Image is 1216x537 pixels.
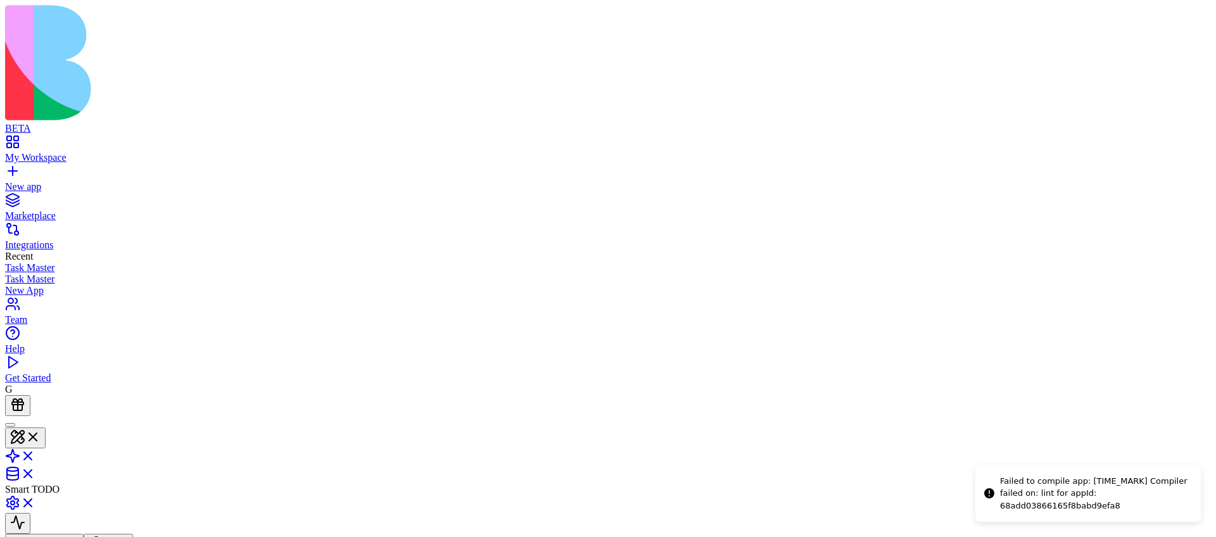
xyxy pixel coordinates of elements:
[5,262,1211,274] a: Task Master
[5,111,1211,134] a: BETA
[10,38,180,61] h1: My Tasks
[5,314,1211,325] div: Team
[5,5,514,120] img: logo
[5,384,13,395] span: G
[5,239,1211,251] div: Integrations
[5,170,1211,193] a: New app
[5,251,33,262] span: Recent
[5,343,1211,355] div: Help
[5,141,1211,163] a: My Workspace
[5,199,1211,222] a: Marketplace
[10,63,180,94] p: Manage your tasks with AI-powered descriptions
[5,181,1211,193] div: New app
[5,274,1211,285] a: Task Master
[5,484,60,495] span: Smart TODO
[5,332,1211,355] a: Help
[5,210,1211,222] div: Marketplace
[5,361,1211,384] a: Get Started
[1000,475,1191,512] div: Failed to compile app: [TIME_MARK] Compiler failed on: lint for appId: 68add03866165f8babd9efa8
[5,372,1211,384] div: Get Started
[5,152,1211,163] div: My Workspace
[5,303,1211,325] a: Team
[5,228,1211,251] a: Integrations
[5,123,1211,134] div: BETA
[5,285,1211,296] a: New App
